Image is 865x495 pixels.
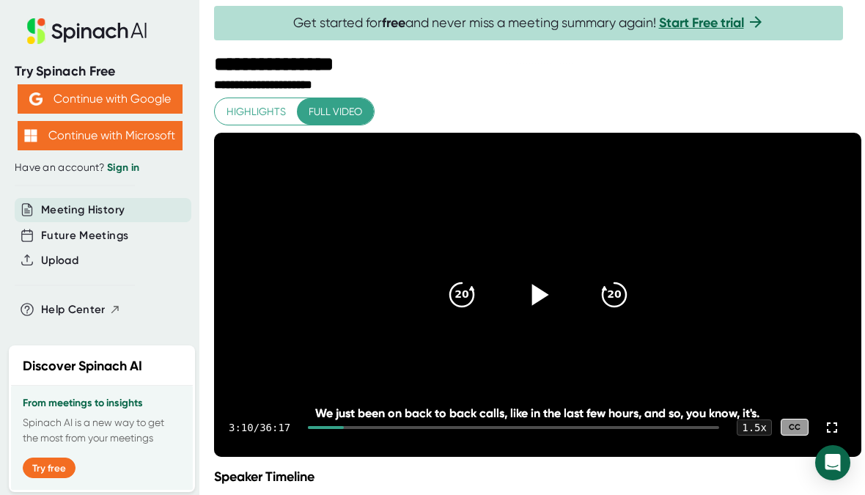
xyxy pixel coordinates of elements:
span: Highlights [227,103,286,121]
button: Try free [23,458,76,478]
div: Open Intercom Messenger [815,445,850,480]
div: Have an account? [15,161,185,175]
p: Spinach AI is a new way to get the most from your meetings [23,415,181,446]
span: Full video [309,103,362,121]
div: 1.5 x [737,419,772,436]
h3: From meetings to insights [23,397,181,409]
b: free [382,15,405,31]
button: Continue with Google [18,84,183,114]
button: Help Center [41,301,121,318]
button: Continue with Microsoft [18,121,183,150]
a: Sign in [107,161,139,174]
div: Try Spinach Free [15,63,185,80]
span: Help Center [41,301,106,318]
button: Full video [297,98,374,125]
button: Highlights [215,98,298,125]
a: Start Free trial [659,15,744,31]
div: We just been on back to back calls, like in the last few hours, and so, you know, it's. [279,406,796,420]
button: Upload [41,252,78,269]
span: Get started for and never miss a meeting summary again! [293,15,765,32]
button: Meeting History [41,202,125,219]
h2: Discover Spinach AI [23,356,142,376]
div: 3:10 / 36:17 [229,422,290,433]
img: Aehbyd4JwY73AAAAAElFTkSuQmCC [29,92,43,106]
button: Future Meetings [41,227,128,244]
div: Speaker Timeline [214,469,861,485]
div: CC [781,419,809,436]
